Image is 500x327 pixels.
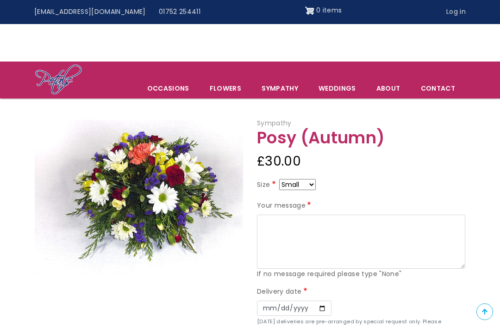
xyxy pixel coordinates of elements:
span: Sympathy [257,118,292,128]
span: Weddings [309,79,366,98]
a: Flowers [200,79,251,98]
span: 0 items [316,6,342,15]
img: Home [35,64,82,96]
div: £30.00 [257,150,465,173]
a: Sympathy [252,79,308,98]
img: Shopping cart [305,3,314,18]
h1: Posy (Autumn) [257,129,465,147]
div: If no message required please type "None" [257,269,465,280]
a: Shopping cart 0 items [305,3,342,18]
label: Delivery date [257,286,309,297]
label: Your message [257,200,313,211]
label: Size [257,179,277,191]
span: Occasions [137,79,199,98]
a: About [367,79,410,98]
a: 01752 254411 [152,3,207,21]
a: Log in [440,3,472,21]
a: Contact [411,79,465,98]
a: [EMAIL_ADDRESS][DOMAIN_NAME] [28,3,152,21]
img: Posy (Autumn) [35,120,243,276]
